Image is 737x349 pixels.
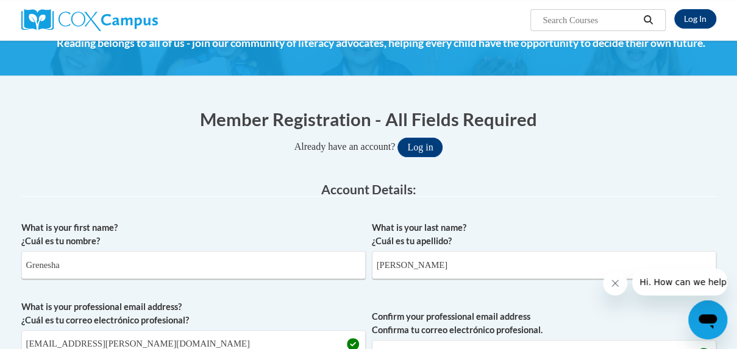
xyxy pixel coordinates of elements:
label: What is your professional email address? ¿Cuál es tu correo electrónico profesional? [21,300,366,327]
button: Log in [397,138,443,157]
h4: Reading belongs to all of us - join our community of literacy advocates, helping every child have... [34,35,728,51]
iframe: Close message [603,271,627,295]
h1: Member Registration - All Fields Required [21,107,716,132]
a: Log In [674,9,716,29]
label: What is your first name? ¿Cuál es tu nombre? [21,221,366,248]
label: What is your last name? ¿Cuál es tu apellido? [372,221,716,248]
input: Search Courses [541,13,639,27]
input: Metadata input [372,251,716,279]
span: Hi. How can we help? [7,9,99,18]
span: Already have an account? [294,141,396,152]
button: Search [639,13,657,27]
input: Metadata input [21,251,366,279]
img: Cox Campus [21,9,158,31]
label: Confirm your professional email address Confirma tu correo electrónico profesional. [372,310,716,337]
span: Account Details: [321,182,416,197]
iframe: Button to launch messaging window [688,300,727,339]
iframe: Message from company [632,269,727,295]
